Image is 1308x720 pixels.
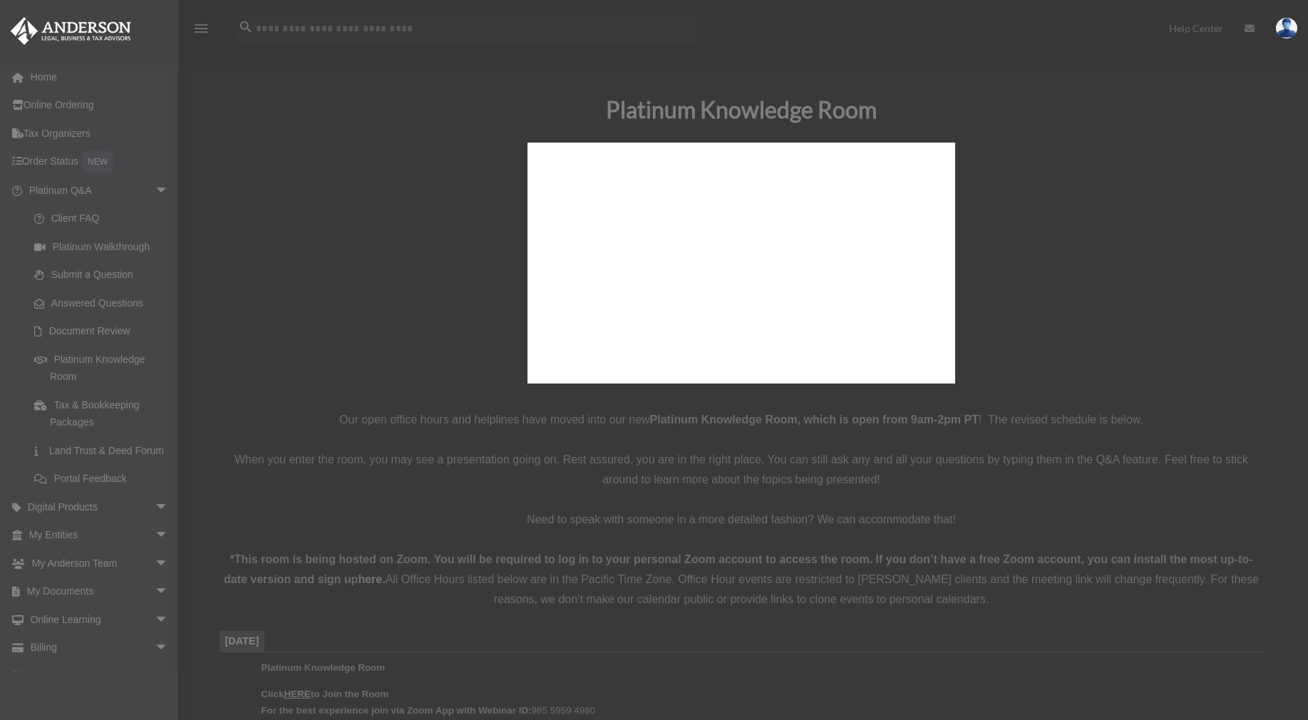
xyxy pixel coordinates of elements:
a: here [358,573,382,585]
a: Billingarrow_drop_down [10,634,190,662]
a: Online Learningarrow_drop_down [10,605,190,634]
b: For the best experience join via Zoom App with Webinar ID: [261,705,531,716]
img: Anderson Advisors Platinum Portal [6,17,135,45]
strong: *This room is being hosted on Zoom. You will be required to log in to your personal Zoom account ... [224,553,1253,585]
a: My Entitiesarrow_drop_down [10,521,190,550]
a: menu [192,25,210,37]
strong: Platinum Knowledge Room, which is open from 9am-2pm PT [650,413,979,426]
span: arrow_drop_down [155,577,183,607]
a: Platinum Walkthrough [20,232,190,261]
span: [DATE] [225,635,259,647]
p: When you enter the room, you may see a presentation going on. Rest assured, you are in the right ... [220,450,1264,490]
a: Events Calendar [10,662,190,690]
a: Document Review [20,317,190,346]
iframe: 231110_Toby_KnowledgeRoom [527,143,955,384]
span: arrow_drop_down [155,493,183,522]
a: Order StatusNEW [10,148,190,177]
a: Submit a Question [20,261,190,289]
a: Digital Productsarrow_drop_down [10,493,190,521]
a: My Documentsarrow_drop_down [10,577,190,606]
div: All Office Hours listed below are in the Pacific Time Zone. Office Hour events are restricted to ... [220,550,1264,610]
span: arrow_drop_down [155,176,183,205]
p: Need to speak with someone in a more detailed fashion? We can accommodate that! [220,510,1264,530]
strong: . [382,573,385,585]
a: HERE [284,689,310,699]
span: arrow_drop_down [155,605,183,634]
span: arrow_drop_down [155,634,183,663]
a: Client FAQ [20,205,190,233]
span: Platinum Knowledge Room [261,662,385,673]
img: User Pic [1276,18,1297,38]
i: menu [192,20,210,37]
a: Answered Questions [20,289,190,317]
a: Platinum Q&Aarrow_drop_down [10,176,190,205]
a: Platinum Knowledge Room [20,345,183,391]
b: Platinum Knowledge Room [606,96,877,123]
a: Tax & Bookkeeping Packages [20,391,190,436]
i: search [238,19,254,35]
span: arrow_drop_down [155,549,183,578]
a: Portal Feedback [20,465,190,493]
div: NEW [82,151,113,173]
a: My Anderson Teamarrow_drop_down [10,549,190,577]
a: Online Ordering [10,91,190,120]
p: 985 5959 4980 [261,686,1253,719]
b: Click to Join the Room [261,689,388,699]
a: Home [10,63,190,91]
a: Land Trust & Deed Forum [20,436,190,465]
p: Our open office hours and helplines have moved into our new ! The revised schedule is below. [220,410,1264,430]
a: Tax Organizers [10,119,190,148]
span: arrow_drop_down [155,521,183,550]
